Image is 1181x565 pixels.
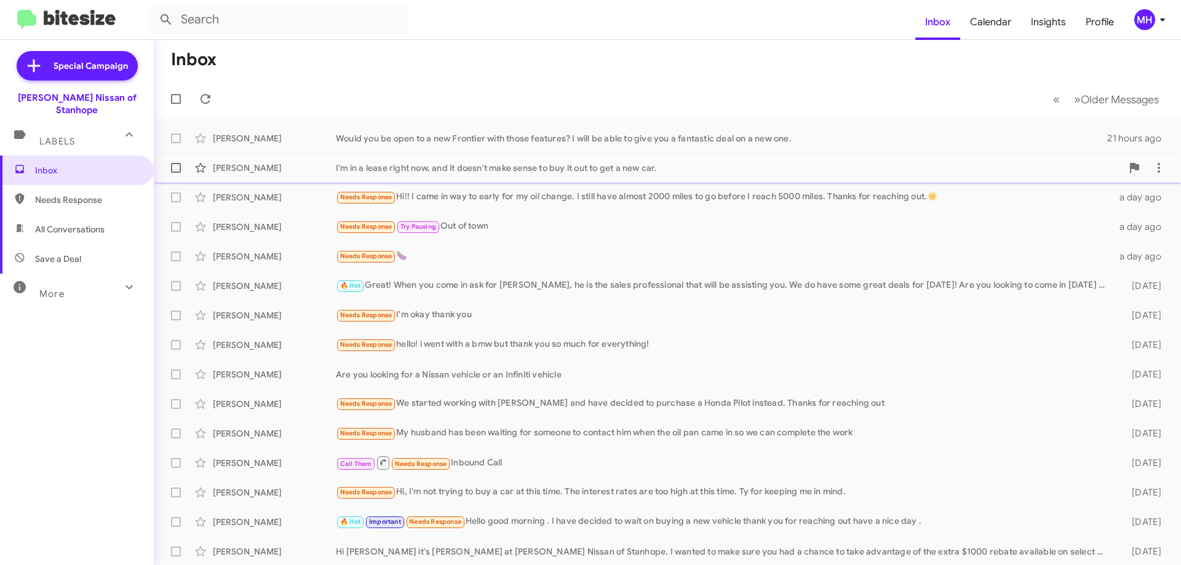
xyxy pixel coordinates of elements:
span: Older Messages [1081,93,1159,106]
button: MH [1124,9,1167,30]
div: My husband has been waiting for someone to contact him when the oil pan came in so we can complet... [336,426,1112,440]
h1: Inbox [171,50,217,69]
span: Try Pausing [400,223,436,231]
div: [DATE] [1112,368,1171,381]
span: More [39,288,65,299]
span: Needs Response [340,488,392,496]
div: [PERSON_NAME] [213,191,336,203]
div: [PERSON_NAME] [213,516,336,528]
div: [PERSON_NAME] [213,545,336,558]
div: Great! When you come in ask for [PERSON_NAME], he is the sales professional that will be assistin... [336,279,1112,293]
div: Hi [PERSON_NAME] it's [PERSON_NAME] at [PERSON_NAME] Nissan of Stanhope. I wanted to make sure yo... [336,545,1112,558]
button: Next [1067,87,1166,112]
span: Call Them [340,460,372,468]
div: [DATE] [1112,398,1171,410]
span: Needs Response [340,311,392,319]
span: Labels [39,136,75,147]
a: Inbox [915,4,960,40]
span: 🔥 Hot [340,282,361,290]
div: [DATE] [1112,545,1171,558]
div: I'm in a lease right now, and it doesn't make sense to buy it out to get a new car. [336,162,1122,174]
span: Needs Response [35,194,140,206]
span: Needs Response [340,341,392,349]
div: a day ago [1112,221,1171,233]
span: Needs Response [409,518,461,526]
div: 21 hours ago [1107,132,1171,144]
span: Important [369,518,401,526]
div: [DATE] [1112,427,1171,440]
span: Needs Response [340,429,392,437]
span: Needs Response [340,223,392,231]
span: » [1074,92,1081,107]
div: [PERSON_NAME] [213,309,336,322]
a: Insights [1021,4,1076,40]
div: Hi!! I came in way to early for my oil change. I still have almost 2000 miles to go before I reac... [336,190,1112,204]
span: Needs Response [340,400,392,408]
div: Out of town [336,219,1112,234]
div: [DATE] [1112,457,1171,469]
div: Would you be open to a new Frontier with those features? I will be able to give you a fantastic d... [336,132,1107,144]
div: MH [1134,9,1155,30]
input: Search [149,5,407,34]
span: Needs Response [340,252,392,260]
button: Previous [1046,87,1067,112]
span: « [1053,92,1060,107]
div: Are you looking for a Nissan vehicle or an Infiniti vehicle [336,368,1112,381]
span: 🔥 Hot [340,518,361,526]
div: Hello good morning . I have decided to wait on buying a new vehicle thank you for reaching out ha... [336,515,1112,529]
span: Needs Response [395,460,447,468]
div: [DATE] [1112,516,1171,528]
div: [PERSON_NAME] [213,162,336,174]
div: [PERSON_NAME] [213,250,336,263]
div: Hi, I'm not trying to buy a car at this time. The interest rates are too high at this time. Ty fo... [336,485,1112,499]
a: Special Campaign [17,51,138,81]
div: a day ago [1112,191,1171,203]
nav: Page navigation example [1046,87,1166,112]
div: [PERSON_NAME] [213,339,336,351]
div: Inbound Call [336,455,1112,470]
span: Special Campaign [54,60,128,72]
a: Profile [1076,4,1124,40]
div: [DATE] [1112,309,1171,322]
div: [DATE] [1112,339,1171,351]
div: [DATE] [1112,486,1171,499]
div: [DATE] [1112,280,1171,292]
div: [PERSON_NAME] [213,368,336,381]
div: [PERSON_NAME] [213,398,336,410]
div: [PERSON_NAME] [213,457,336,469]
div: I'm okay thank you [336,308,1112,322]
div: [PERSON_NAME] [213,132,336,144]
span: Inbox [35,164,140,176]
div: [PERSON_NAME] [213,280,336,292]
div: [PERSON_NAME] [213,221,336,233]
div: [PERSON_NAME] [213,427,336,440]
div: We started working with [PERSON_NAME] and have decided to purchase a Honda Pilot instead. Thanks ... [336,397,1112,411]
div: [PERSON_NAME] [213,486,336,499]
span: All Conversations [35,223,105,235]
span: Save a Deal [35,253,81,265]
span: Needs Response [340,193,392,201]
a: Calendar [960,4,1021,40]
div: a day ago [1112,250,1171,263]
div: 🍆 [336,249,1112,263]
div: hello! i went with a bmw but thank you so much for everything! [336,338,1112,352]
